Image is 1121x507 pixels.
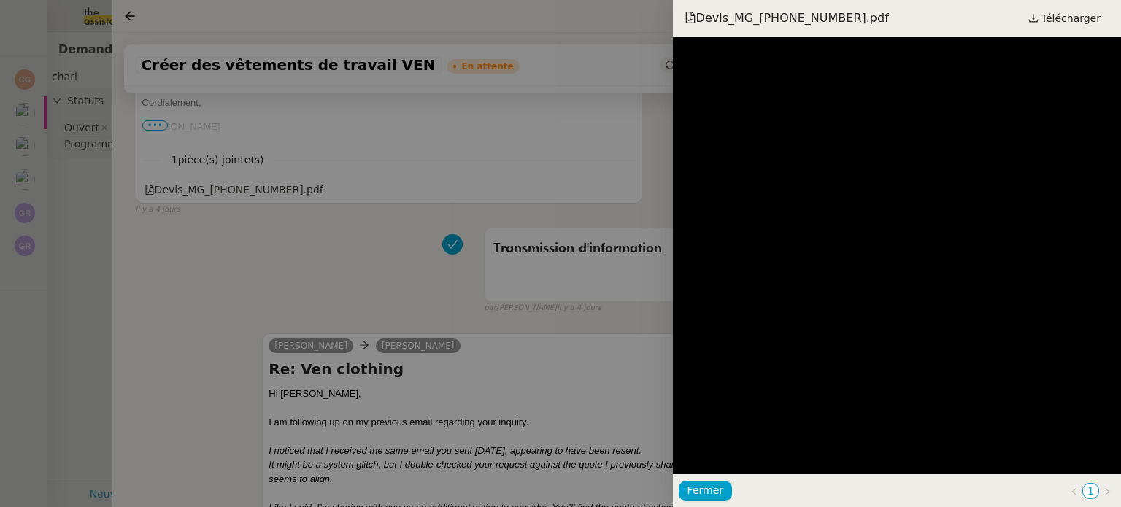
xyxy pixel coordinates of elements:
[679,481,732,501] button: Fermer
[1082,483,1099,499] li: 1
[1099,483,1115,499] button: Page suivante
[1041,9,1101,28] span: Télécharger
[1066,483,1082,499] button: Page précédente
[1083,484,1098,498] a: 1
[1020,8,1109,28] a: Télécharger
[685,10,889,26] span: Devis_MG_[PHONE_NUMBER].pdf
[687,482,723,499] span: Fermer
